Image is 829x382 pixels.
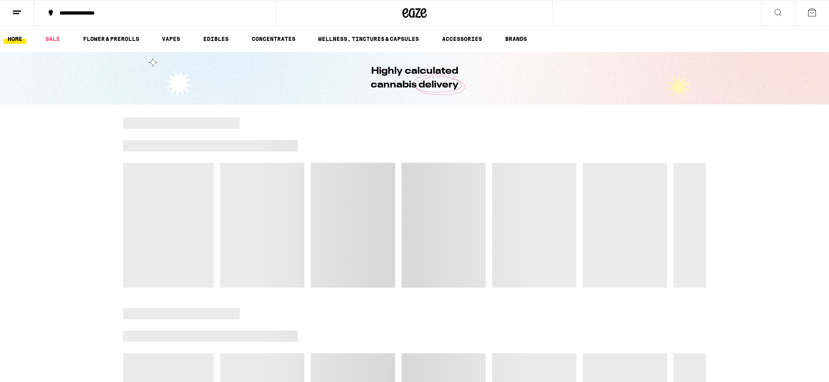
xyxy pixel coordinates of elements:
[4,34,26,44] a: HOME
[314,34,423,44] a: WELLNESS, TINCTURES & CAPSULES
[41,34,64,44] a: SALE
[199,34,233,44] a: EDIBLES
[158,34,184,44] a: VAPES
[438,34,486,44] a: ACCESSORIES
[248,34,300,44] a: CONCENTRATES
[501,34,531,44] a: BRANDS
[348,64,481,92] h1: Highly calculated cannabis delivery
[79,34,143,44] a: FLOWER & PREROLLS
